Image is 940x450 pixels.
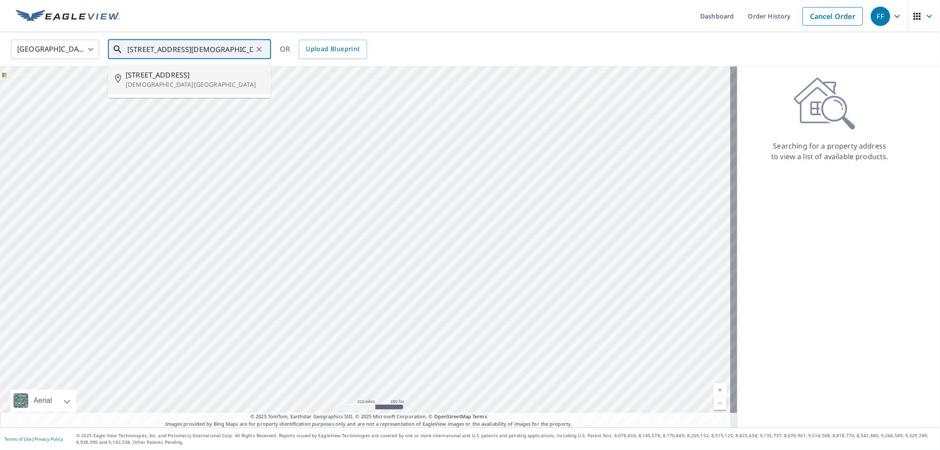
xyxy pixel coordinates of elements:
div: OR [280,40,367,59]
a: Upload Blueprint [299,40,367,59]
span: [STREET_ADDRESS] [126,70,264,80]
p: © 2025 Eagle View Technologies, Inc. and Pictometry International Corp. All Rights Reserved. Repo... [76,432,936,446]
span: Upload Blueprint [306,44,360,55]
div: FF [871,7,890,26]
input: Search by address or latitude-longitude [127,37,253,62]
a: Privacy Policy [34,436,63,442]
p: | [4,436,63,442]
p: Searching for a property address to view a list of available products. [771,141,889,162]
a: OpenStreetMap [434,413,471,420]
p: [DEMOGRAPHIC_DATA][GEOGRAPHIC_DATA] [126,80,264,89]
span: © 2025 TomTom, Earthstar Geographics SIO, © 2025 Microsoft Corporation, © [250,413,487,420]
div: [GEOGRAPHIC_DATA] [11,37,99,62]
a: Terms of Use [4,436,32,442]
a: Current Level 5, Zoom Out [713,397,727,410]
a: Current Level 5, Zoom In [713,383,727,397]
img: EV Logo [16,10,120,23]
div: Aerial [11,390,76,412]
a: Terms [472,413,487,420]
div: Aerial [31,390,55,412]
a: Cancel Order [803,7,863,26]
button: Clear [253,43,265,56]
